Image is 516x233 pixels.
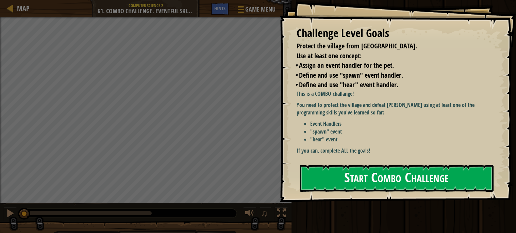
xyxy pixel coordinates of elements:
[299,80,398,89] span: Define and use "hear" event handler.
[295,80,297,89] i: •
[295,61,490,71] li: Assign an event handler for the pet.
[310,120,492,128] li: Event Handlers
[310,128,492,136] li: "spawn" event
[297,26,492,41] div: Challenge Level Goals
[261,208,268,218] span: ♫
[297,90,492,98] p: This is a COMBO challange!
[214,5,226,12] span: Hints
[300,165,494,192] button: Start Combo Challenge
[274,207,288,221] button: Toggle fullscreen
[288,51,490,61] li: Use at least one concept:
[297,147,492,155] p: If you can, complete ALL the goals!
[295,71,490,80] li: Define and use "spawn" event handler.
[295,80,490,90] li: Define and use "hear" event handler.
[297,51,362,60] span: Use at least one concept:
[297,101,492,117] p: You need to protect the village and defeat [PERSON_NAME] using at least one of the programming sk...
[288,41,490,51] li: Protect the village from ogres.
[245,5,276,14] span: Game Menu
[260,207,271,221] button: ♫
[297,41,417,50] span: Protect the village from [GEOGRAPHIC_DATA].
[232,3,280,19] button: Game Menu
[295,61,297,70] i: •
[17,4,30,13] span: Map
[295,71,297,80] i: •
[14,4,30,13] a: Map
[299,71,403,80] span: Define and use "spawn" event handler.
[299,61,394,70] span: Assign an event handler for the pet.
[243,207,256,221] button: Adjust volume
[310,136,492,143] li: "hear" event
[3,207,17,221] button: Ctrl + P: Pause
